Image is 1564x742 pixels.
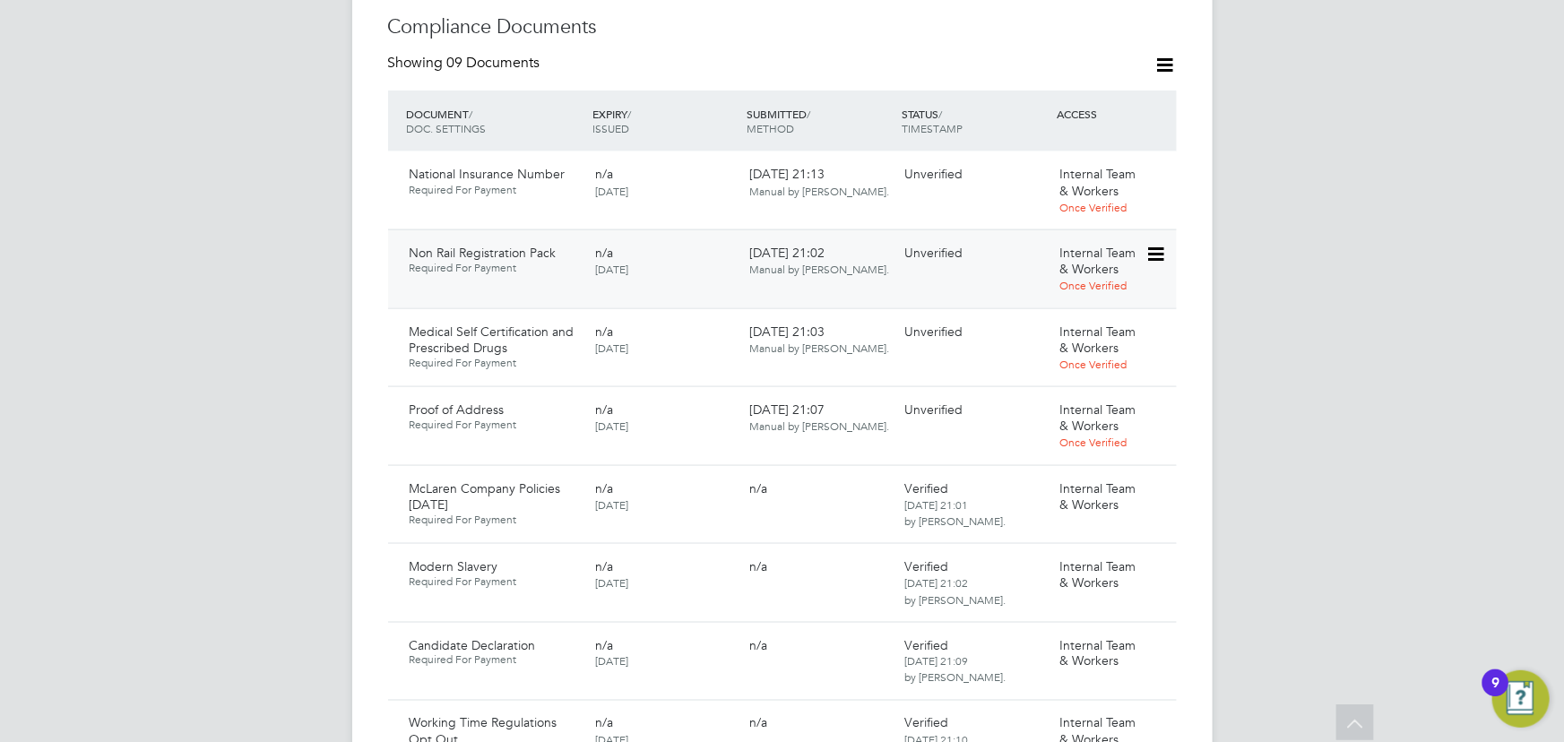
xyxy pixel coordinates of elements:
span: Required For Payment [410,183,581,197]
span: / [938,107,942,121]
span: n/a [595,245,613,261]
span: Internal Team & Workers [1059,166,1136,198]
span: [DATE] [595,497,628,512]
div: Showing [388,54,544,73]
span: Required For Payment [410,356,581,370]
span: Verified [904,637,948,653]
span: / [627,107,631,121]
div: ACCESS [1052,98,1176,130]
span: [DATE] [595,654,628,669]
span: 09 Documents [447,54,540,72]
span: Verified [904,558,948,574]
span: ISSUED [592,121,629,135]
span: Verified [904,715,948,731]
span: Proof of Address [410,401,505,418]
span: METHOD [747,121,795,135]
span: n/a [750,637,768,653]
span: Medical Self Certification and Prescribed Drugs [410,324,575,356]
span: Required For Payment [410,574,581,589]
span: Non Rail Registration Pack [410,245,557,261]
span: Manual by [PERSON_NAME]. [750,262,890,276]
span: / [808,107,811,121]
span: Once Verified [1059,200,1127,214]
span: National Insurance Number [410,166,566,182]
span: Internal Team & Workers [1059,558,1136,591]
span: Unverified [904,401,963,418]
span: TIMESTAMP [902,121,963,135]
span: Once Verified [1059,435,1127,449]
span: DOC. SETTINGS [407,121,487,135]
div: DOCUMENT [402,98,588,144]
div: SUBMITTED [743,98,898,144]
span: / [470,107,473,121]
span: n/a [595,637,613,653]
span: Manual by [PERSON_NAME]. [750,341,890,355]
span: [DATE] 21:02 by [PERSON_NAME]. [904,575,1006,606]
span: [DATE] 21:03 [750,324,890,356]
span: Internal Team & Workers [1059,245,1136,277]
span: n/a [750,480,768,496]
span: Unverified [904,324,963,340]
span: [DATE] 21:02 [750,245,890,277]
span: Internal Team & Workers [1059,480,1136,513]
button: Open Resource Center, 9 new notifications [1492,670,1550,728]
span: n/a [750,715,768,731]
span: [DATE] [595,262,628,276]
span: n/a [595,715,613,731]
span: Required For Payment [410,261,581,275]
div: 9 [1491,683,1499,706]
span: Unverified [904,245,963,261]
span: [DATE] [595,341,628,355]
span: Once Verified [1059,357,1127,371]
span: n/a [595,324,613,340]
span: Internal Team & Workers [1059,637,1136,669]
span: [DATE] 21:13 [750,166,890,198]
span: Manual by [PERSON_NAME]. [750,418,890,433]
span: n/a [595,558,613,574]
span: Internal Team & Workers [1059,401,1136,434]
span: [DATE] 21:09 by [PERSON_NAME]. [904,654,1006,685]
div: STATUS [897,98,1052,144]
span: [DATE] [595,575,628,590]
span: n/a [595,166,613,182]
span: Verified [904,480,948,496]
span: n/a [750,558,768,574]
span: McLaren Company Policies [DATE] [410,480,561,513]
div: EXPIRY [588,98,743,144]
span: [DATE] [595,418,628,433]
span: n/a [595,401,613,418]
span: Manual by [PERSON_NAME]. [750,184,890,198]
span: n/a [595,480,613,496]
h3: Compliance Documents [388,14,1177,40]
span: Internal Team & Workers [1059,324,1136,356]
span: [DATE] [595,184,628,198]
span: Modern Slavery [410,558,498,574]
span: Once Verified [1059,278,1127,292]
span: Required For Payment [410,513,581,527]
span: Required For Payment [410,418,581,432]
span: Unverified [904,166,963,182]
span: [DATE] 21:01 by [PERSON_NAME]. [904,497,1006,528]
span: [DATE] 21:07 [750,401,890,434]
span: Candidate Declaration [410,637,536,653]
span: Required For Payment [410,653,581,668]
